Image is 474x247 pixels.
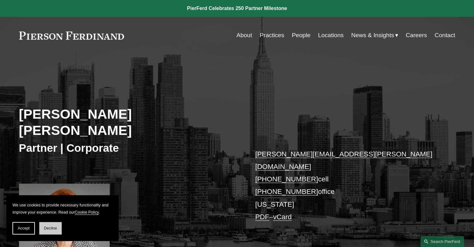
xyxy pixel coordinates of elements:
a: Contact [434,29,455,41]
a: About [237,29,252,41]
a: [PHONE_NUMBER] [255,188,318,195]
button: Decline [39,222,62,235]
a: Cookie Policy [75,210,99,215]
p: We use cookies to provide necessary functionality and improve your experience. Read our . [12,201,112,216]
a: Careers [406,29,427,41]
section: Cookie banner [6,195,118,241]
span: News & Insights [351,30,394,41]
h2: [PERSON_NAME] [PERSON_NAME] [19,106,237,139]
a: Practices [260,29,284,41]
a: Locations [318,29,343,41]
h3: Partner | Corporate [19,141,237,155]
a: Search this site [420,236,464,247]
a: [PHONE_NUMBER] [255,175,318,183]
a: vCard [273,213,292,221]
a: People [292,29,310,41]
a: [PERSON_NAME][EMAIL_ADDRESS][PERSON_NAME][DOMAIN_NAME] [255,150,433,170]
span: Accept [18,226,30,230]
span: Decline [44,226,57,230]
a: PDF [255,213,269,221]
p: cell office [US_STATE] – [255,148,437,224]
button: Accept [12,222,35,235]
a: folder dropdown [351,29,398,41]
